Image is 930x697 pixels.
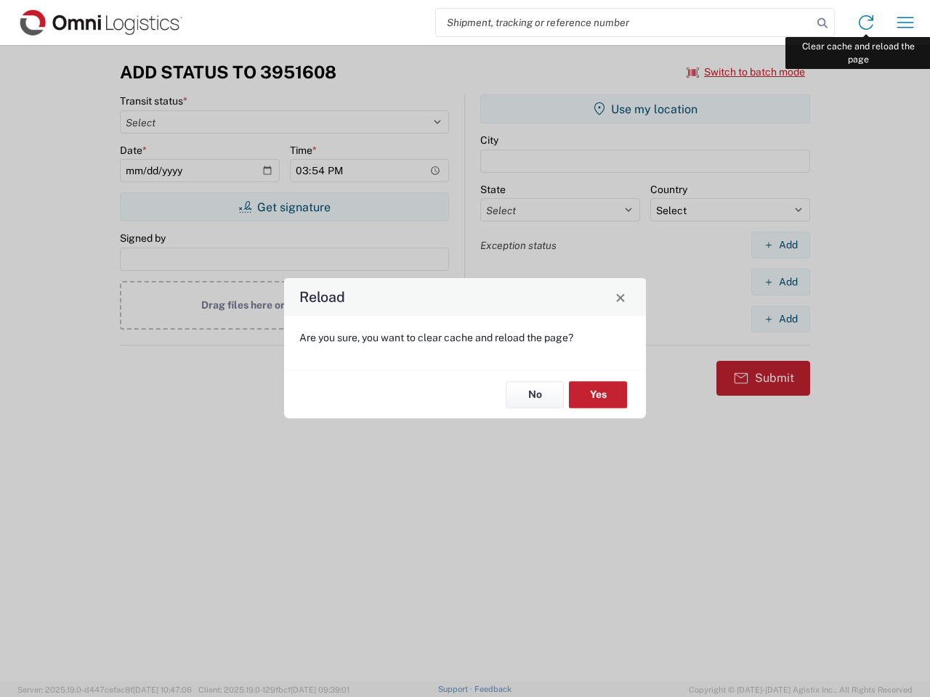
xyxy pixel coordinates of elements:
button: Yes [569,381,627,408]
p: Are you sure, you want to clear cache and reload the page? [299,331,631,344]
button: No [506,381,564,408]
input: Shipment, tracking or reference number [436,9,812,36]
button: Close [610,287,631,307]
h4: Reload [299,287,345,308]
